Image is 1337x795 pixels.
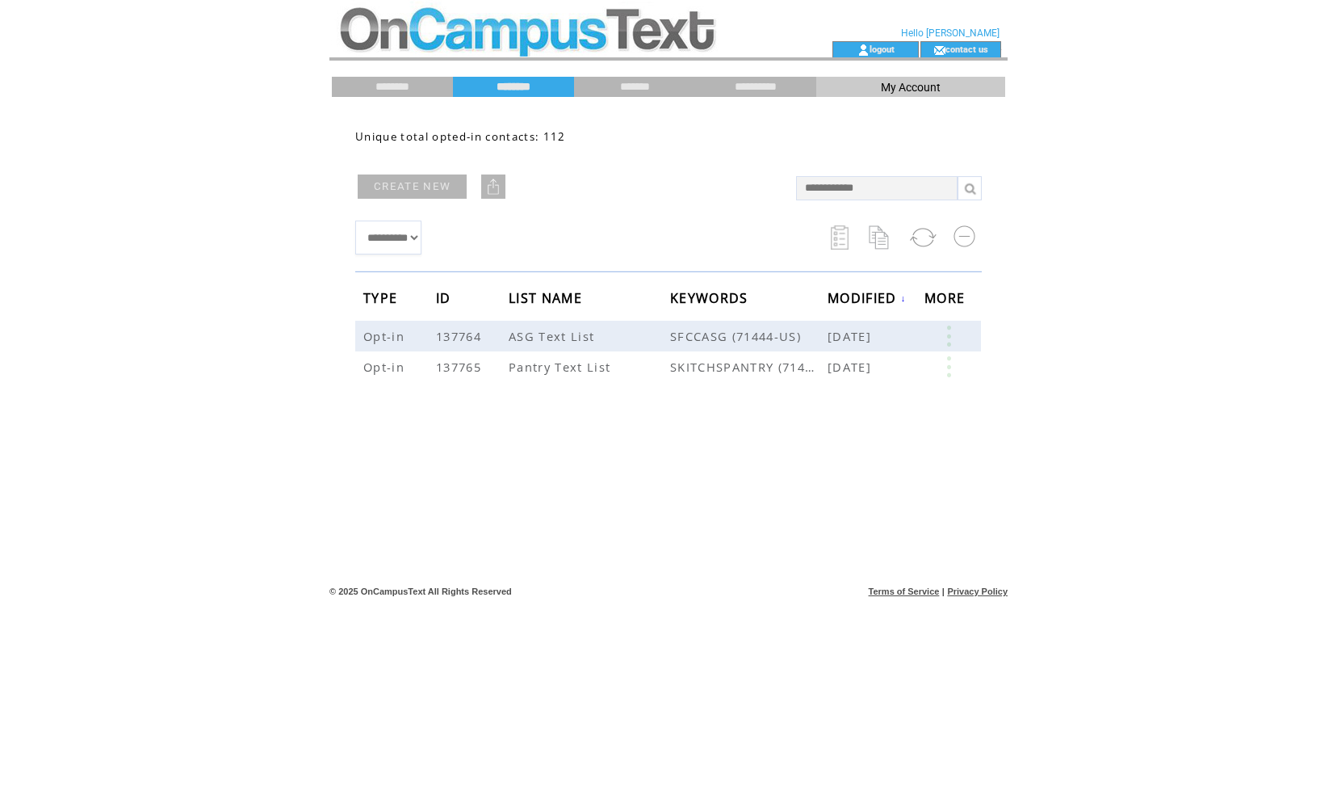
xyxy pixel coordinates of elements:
[828,359,875,375] span: [DATE]
[828,293,907,303] a: MODIFIED↓
[509,328,598,344] span: ASG Text List
[355,129,566,144] span: Unique total opted-in contacts: 112
[924,285,969,315] span: MORE
[436,285,455,315] span: ID
[881,81,941,94] span: My Account
[358,175,467,199] a: CREATE NEW
[870,44,895,54] a: logout
[670,285,752,315] span: KEYWORDS
[436,359,485,375] span: 137765
[670,292,752,302] a: KEYWORDS
[363,359,409,375] span: Opt-in
[363,285,401,315] span: TYPE
[329,587,512,596] span: © 2025 OnCampusText All Rights Reserved
[670,328,828,344] span: SFCCASG (71444-US)
[828,328,875,344] span: [DATE]
[901,27,1000,39] span: Hello [PERSON_NAME]
[869,587,940,596] a: Terms of Service
[485,179,501,195] img: upload.png
[436,328,485,344] span: 137764
[436,292,455,302] a: ID
[828,285,901,315] span: MODIFIED
[509,359,614,375] span: Pantry Text List
[363,328,409,344] span: Opt-in
[942,587,945,596] span: |
[857,44,870,57] img: account_icon.gif
[509,292,586,302] a: LIST NAME
[947,587,1008,596] a: Privacy Policy
[945,44,988,54] a: contact us
[670,359,828,375] span: SKITCHSPANTRY (71444-US)
[933,44,945,57] img: contact_us_icon.gif
[363,292,401,302] a: TYPE
[509,285,586,315] span: LIST NAME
